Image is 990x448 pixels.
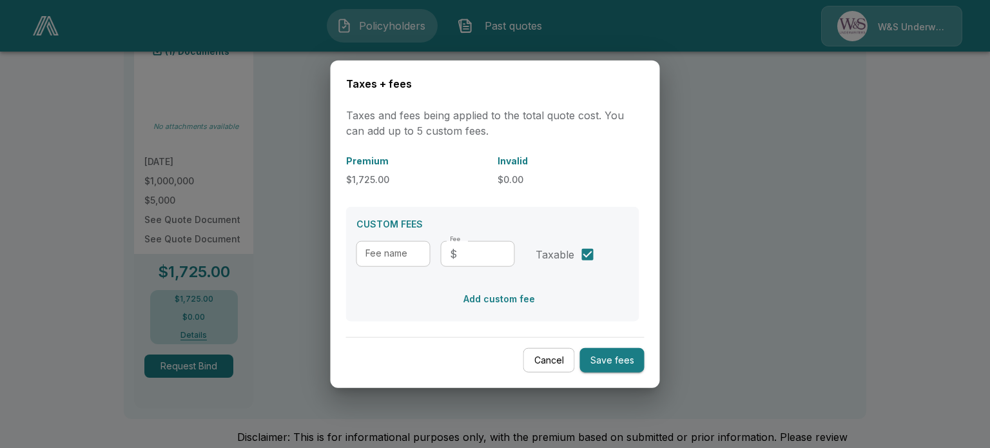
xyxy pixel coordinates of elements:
[450,246,457,262] p: $
[346,108,645,139] p: Taxes and fees being applied to the total quote cost. You can add up to 5 custom fees.
[346,154,488,168] p: Premium
[523,347,575,373] button: Cancel
[445,287,540,311] button: Add custom fee
[536,247,574,262] span: Taxable
[346,75,645,92] h6: Taxes + fees
[498,154,639,168] p: Invalid
[450,235,461,244] label: Fee
[346,173,488,186] p: $1,725.00
[580,347,645,373] button: Save fees
[356,217,629,231] p: CUSTOM FEES
[498,173,639,186] p: $0.00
